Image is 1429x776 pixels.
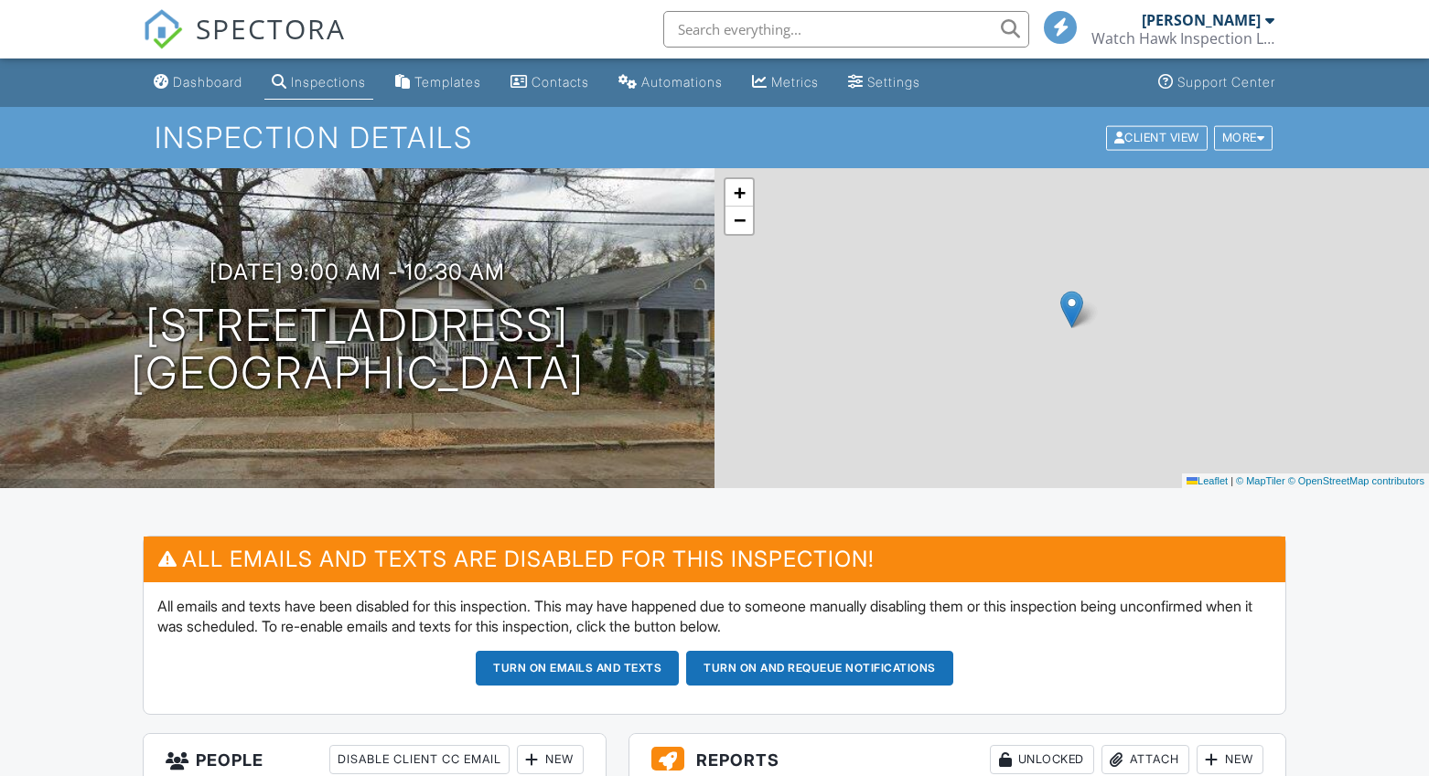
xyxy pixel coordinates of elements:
[1288,475,1424,486] a: © OpenStreetMap contributors
[291,74,366,90] div: Inspections
[210,260,505,284] h3: [DATE] 9:00 am - 10:30 am
[725,179,753,207] a: Zoom in
[155,122,1274,154] h1: Inspection Details
[196,9,346,48] span: SPECTORA
[1104,130,1212,144] a: Client View
[1230,475,1233,486] span: |
[734,208,746,231] span: −
[1236,475,1285,486] a: © MapTiler
[503,66,596,100] a: Contacts
[611,66,730,100] a: Automations (Basic)
[414,74,481,90] div: Templates
[264,66,373,100] a: Inspections
[1151,66,1283,100] a: Support Center
[1214,125,1273,150] div: More
[771,74,819,90] div: Metrics
[1142,11,1261,29] div: [PERSON_NAME]
[143,9,183,49] img: The Best Home Inspection Software - Spectora
[745,66,826,100] a: Metrics
[641,74,723,90] div: Automations
[725,207,753,234] a: Zoom out
[1106,125,1208,150] div: Client View
[867,74,920,90] div: Settings
[476,651,679,686] button: Turn on emails and texts
[329,745,510,774] div: Disable Client CC Email
[144,537,1285,581] h3: All emails and texts are disabled for this inspection!
[388,66,489,100] a: Templates
[131,302,585,399] h1: [STREET_ADDRESS] [GEOGRAPHIC_DATA]
[841,66,928,100] a: Settings
[532,74,589,90] div: Contacts
[517,745,584,774] div: New
[1101,745,1189,774] div: Attach
[1091,29,1274,48] div: Watch Hawk Inspection LLC
[1177,74,1275,90] div: Support Center
[734,181,746,204] span: +
[686,651,953,686] button: Turn on and Requeue Notifications
[173,74,242,90] div: Dashboard
[663,11,1029,48] input: Search everything...
[1197,745,1263,774] div: New
[990,745,1094,774] div: Unlocked
[146,66,250,100] a: Dashboard
[1187,475,1228,486] a: Leaflet
[157,596,1272,637] p: All emails and texts have been disabled for this inspection. This may have happened due to someon...
[143,25,346,63] a: SPECTORA
[1060,291,1083,328] img: Marker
